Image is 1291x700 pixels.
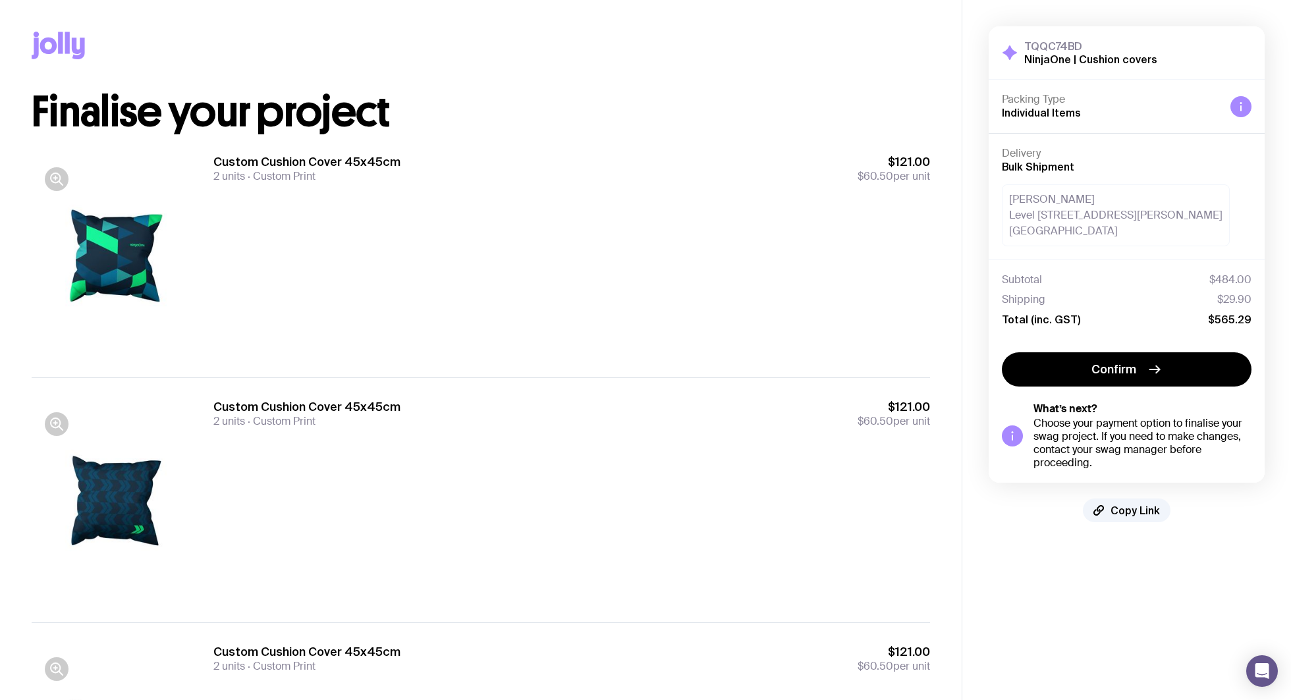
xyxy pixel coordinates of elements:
[858,169,893,183] span: $60.50
[245,169,316,183] span: Custom Print
[858,660,930,673] span: per unit
[245,414,316,428] span: Custom Print
[1033,402,1251,416] h5: What’s next?
[1024,53,1157,66] h2: NinjaOne | Cushion covers
[1002,293,1045,306] span: Shipping
[213,414,245,428] span: 2 units
[858,414,893,428] span: $60.50
[858,154,930,170] span: $121.00
[1002,147,1251,160] h4: Delivery
[858,644,930,660] span: $121.00
[1246,655,1278,687] div: Open Intercom Messenger
[1002,352,1251,387] button: Confirm
[1002,313,1080,326] span: Total (inc. GST)
[245,659,316,673] span: Custom Print
[858,659,893,673] span: $60.50
[1209,273,1251,286] span: $484.00
[1111,504,1160,517] span: Copy Link
[1024,40,1157,53] h3: TQQC74BD
[858,170,930,183] span: per unit
[1002,93,1220,106] h4: Packing Type
[213,399,400,415] h3: Custom Cushion Cover 45x45cm
[1091,362,1136,377] span: Confirm
[1002,161,1074,173] span: Bulk Shipment
[1002,107,1081,119] span: Individual Items
[32,91,930,133] h1: Finalise your project
[1217,293,1251,306] span: $29.90
[1002,184,1230,246] div: [PERSON_NAME] Level [STREET_ADDRESS][PERSON_NAME] [GEOGRAPHIC_DATA]
[858,399,930,415] span: $121.00
[1208,313,1251,326] span: $565.29
[1033,417,1251,470] div: Choose your payment option to finalise your swag project. If you need to make changes, contact yo...
[213,659,245,673] span: 2 units
[213,169,245,183] span: 2 units
[1002,273,1042,286] span: Subtotal
[213,644,400,660] h3: Custom Cushion Cover 45x45cm
[858,415,930,428] span: per unit
[1083,498,1170,522] button: Copy Link
[213,154,400,170] h3: Custom Cushion Cover 45x45cm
